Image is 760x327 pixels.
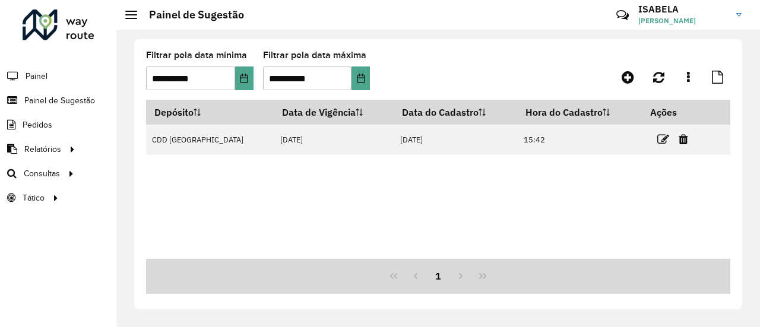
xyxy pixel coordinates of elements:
[394,125,518,155] td: [DATE]
[679,131,688,147] a: Excluir
[610,2,635,28] a: Contato Rápido
[24,167,60,180] span: Consultas
[638,15,727,26] span: [PERSON_NAME]
[351,66,370,90] button: Choose Date
[23,119,52,131] span: Pedidos
[394,100,518,125] th: Data do Cadastro
[235,66,254,90] button: Choose Date
[24,143,61,155] span: Relatórios
[26,70,47,82] span: Painel
[146,100,274,125] th: Depósito
[518,125,642,155] td: 15:42
[24,94,95,107] span: Painel de Sugestão
[274,125,394,155] td: [DATE]
[137,8,244,21] h2: Painel de Sugestão
[23,192,45,204] span: Tático
[657,131,669,147] a: Editar
[146,48,247,62] label: Filtrar pela data mínima
[427,265,449,287] button: 1
[642,100,713,125] th: Ações
[146,125,274,155] td: CDD [GEOGRAPHIC_DATA]
[518,100,642,125] th: Hora do Cadastro
[263,48,366,62] label: Filtrar pela data máxima
[274,100,394,125] th: Data de Vigência
[638,4,727,15] h3: ISABELA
